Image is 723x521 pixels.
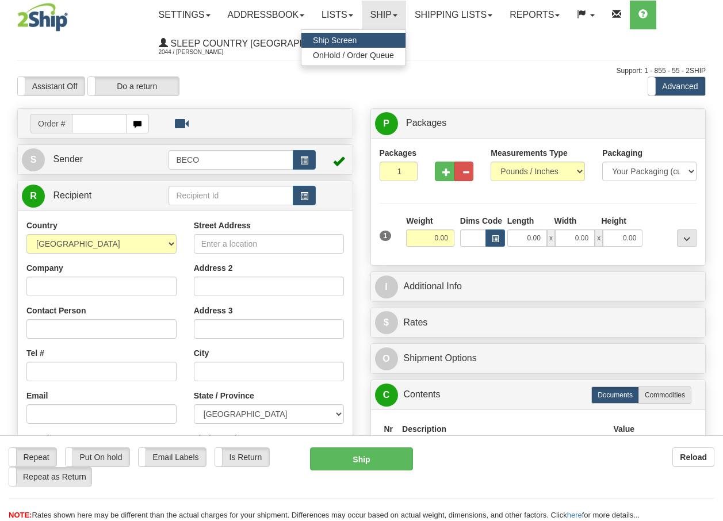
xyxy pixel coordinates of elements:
span: x [547,229,555,247]
a: Lists [313,1,361,29]
label: Tax Id [26,432,49,444]
a: R Recipient [22,184,152,208]
a: Ship Screen [301,33,406,48]
label: Packages [380,147,417,159]
label: Street Address [194,220,251,231]
label: Country [26,220,58,231]
span: $ [375,311,398,334]
a: Reports [501,1,568,29]
label: Advanced [648,77,705,95]
span: Packages [406,118,446,128]
label: Width [554,215,577,227]
div: ... [677,229,697,247]
span: Ship Screen [313,36,357,45]
label: Tel # [26,347,44,359]
a: here [567,511,582,519]
label: City [194,347,209,359]
label: Address 3 [194,305,233,316]
label: Commodities [638,386,691,404]
span: O [375,347,398,370]
input: Sender Id [169,150,293,170]
a: $Rates [375,311,702,335]
span: Recipient [53,190,91,200]
th: Value [609,419,639,440]
label: Packaging [602,147,642,159]
label: Repeat as Return [9,468,91,486]
label: Dims Code [460,215,502,227]
span: S [22,148,45,171]
a: S Sender [22,148,169,171]
span: 2044 / [PERSON_NAME] [159,47,245,58]
span: Order # [30,114,72,133]
span: x [595,229,603,247]
span: Sender [53,154,83,164]
a: P Packages [375,112,702,135]
span: R [22,185,45,208]
div: Support: 1 - 855 - 55 - 2SHIP [17,66,706,76]
label: Address 2 [194,262,233,274]
label: Height [601,215,626,227]
span: 1 [380,231,392,241]
a: Settings [150,1,219,29]
label: Email Labels [139,448,206,466]
button: Reload [672,447,714,467]
label: Contact Person [26,305,86,316]
label: Documents [591,386,639,404]
label: Measurements Type [491,147,568,159]
span: C [375,384,398,407]
b: Reload [680,453,707,462]
label: Assistant Off [18,77,85,95]
input: Recipient Id [169,186,293,205]
a: Sleep Country [GEOGRAPHIC_DATA] 2044 / [PERSON_NAME] [150,29,361,58]
input: Enter a location [194,234,344,254]
a: CContents [375,383,702,407]
span: Sleep Country [GEOGRAPHIC_DATA] [168,39,346,48]
a: OShipment Options [375,347,702,370]
label: State / Province [194,390,254,401]
button: Ship [310,447,414,470]
label: Email [26,390,48,401]
th: Nr [380,419,398,440]
label: Is Return [215,448,269,466]
a: Ship [362,1,406,29]
span: P [375,112,398,135]
span: NOTE: [9,511,32,519]
label: Weight [406,215,433,227]
span: OnHold / Order Queue [313,51,394,60]
a: IAdditional Info [375,275,702,298]
label: Zip / Postal [194,432,237,444]
a: Shipping lists [406,1,501,29]
a: Addressbook [219,1,313,29]
th: Description [397,419,609,440]
label: Put On hold [66,448,129,466]
label: Repeat [9,448,56,466]
label: Length [507,215,534,227]
a: OnHold / Order Queue [301,48,406,63]
img: logo2044.jpg [17,3,68,32]
label: Company [26,262,63,274]
label: Do a return [88,77,179,95]
span: I [375,275,398,298]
